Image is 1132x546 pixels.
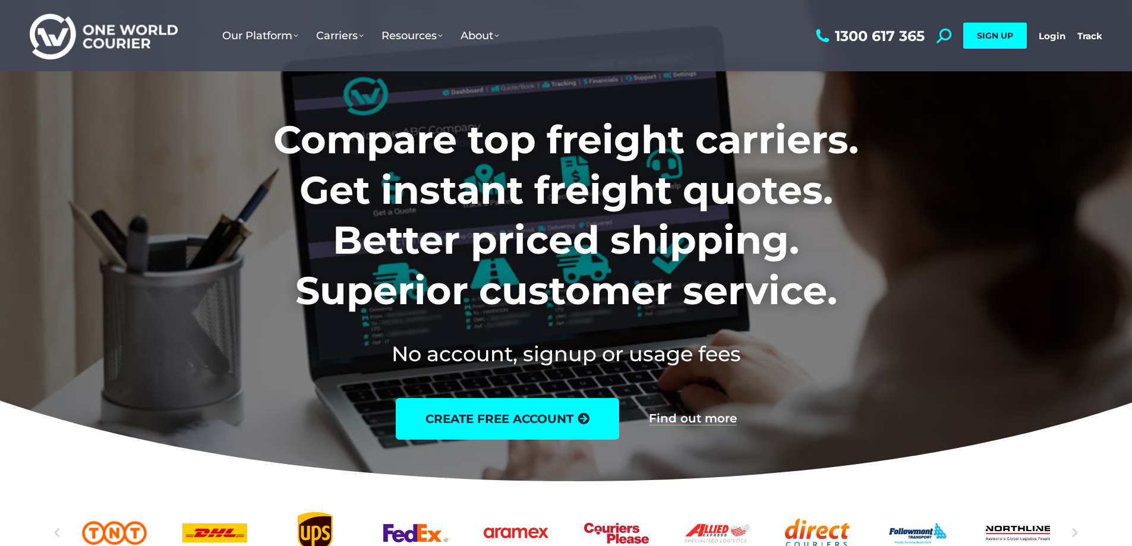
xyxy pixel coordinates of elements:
a: About [452,17,508,54]
a: 1300 617 365 [813,29,925,43]
a: Carriers [307,17,373,54]
a: Login [1039,30,1065,42]
a: SIGN UP [963,23,1027,49]
span: Resources [381,29,443,42]
span: Carriers [316,29,364,42]
img: One World Courier [30,12,178,60]
a: create free account [396,398,619,440]
span: Our Platform [222,29,298,42]
a: Track [1077,30,1102,42]
h2: No account, signup or usage fees [195,339,937,368]
a: Our Platform [213,17,307,54]
a: Find out more [649,412,737,425]
h1: Compare top freight carriers. Get instant freight quotes. Better priced shipping. Superior custom... [195,115,937,315]
span: About [461,29,499,42]
span: SIGN UP [977,30,1013,41]
a: Resources [373,17,452,54]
